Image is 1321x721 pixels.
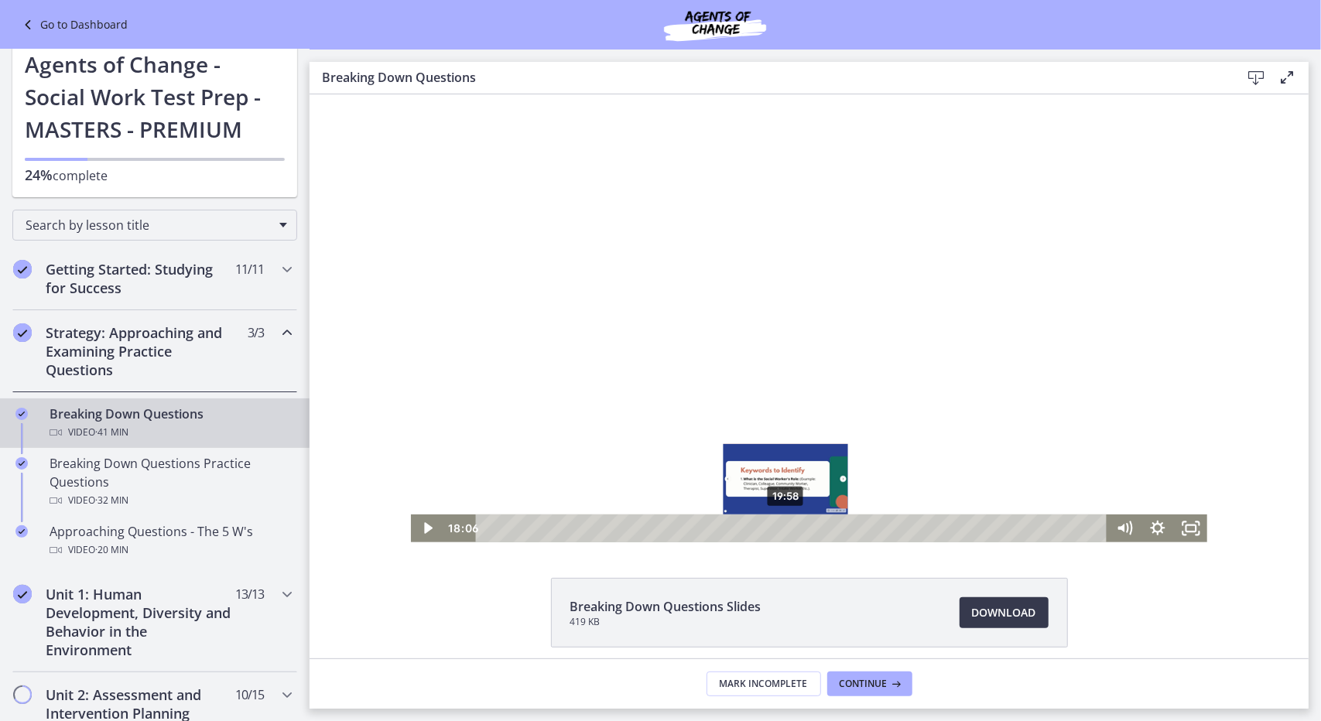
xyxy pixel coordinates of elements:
[50,522,291,559] div: Approaching Questions - The 5 W's
[13,323,32,342] i: Completed
[235,260,264,278] span: 11 / 11
[50,423,291,442] div: Video
[570,616,761,628] span: 419 KB
[46,323,234,379] h2: Strategy: Approaching and Examining Practice Questions
[960,597,1049,628] a: Download
[19,15,128,34] a: Go to Dashboard
[25,48,285,145] h1: Agents of Change - Social Work Test Prep - MASTERS - PREMIUM
[15,408,28,420] i: Completed
[50,454,291,510] div: Breaking Down Questions Practice Questions
[95,541,128,559] span: · 20 min
[50,491,291,510] div: Video
[15,457,28,470] i: Completed
[720,678,808,690] span: Mark Incomplete
[310,94,1309,542] iframe: Video Lesson
[235,585,264,603] span: 13 / 13
[13,260,32,278] i: Completed
[26,217,272,234] span: Search by lesson title
[50,541,291,559] div: Video
[864,420,898,448] button: Fullscreen
[827,671,912,696] button: Continue
[707,671,821,696] button: Mark Incomplete
[972,603,1036,622] span: Download
[840,678,888,690] span: Continue
[622,6,808,43] img: Agents of Change
[25,166,53,184] span: 24%
[248,323,264,342] span: 3 / 3
[831,420,864,448] button: Show settings menu
[95,491,128,510] span: · 32 min
[570,597,761,616] span: Breaking Down Questions Slides
[46,585,234,659] h2: Unit 1: Human Development, Diversity and Behavior in the Environment
[322,68,1216,87] h3: Breaking Down Questions
[235,685,264,704] span: 10 / 15
[25,166,285,185] p: complete
[15,525,28,538] i: Completed
[46,260,234,297] h2: Getting Started: Studying for Success
[50,405,291,442] div: Breaking Down Questions
[799,420,832,448] button: Mute
[12,210,297,241] div: Search by lesson title
[95,423,128,442] span: · 41 min
[13,585,32,603] i: Completed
